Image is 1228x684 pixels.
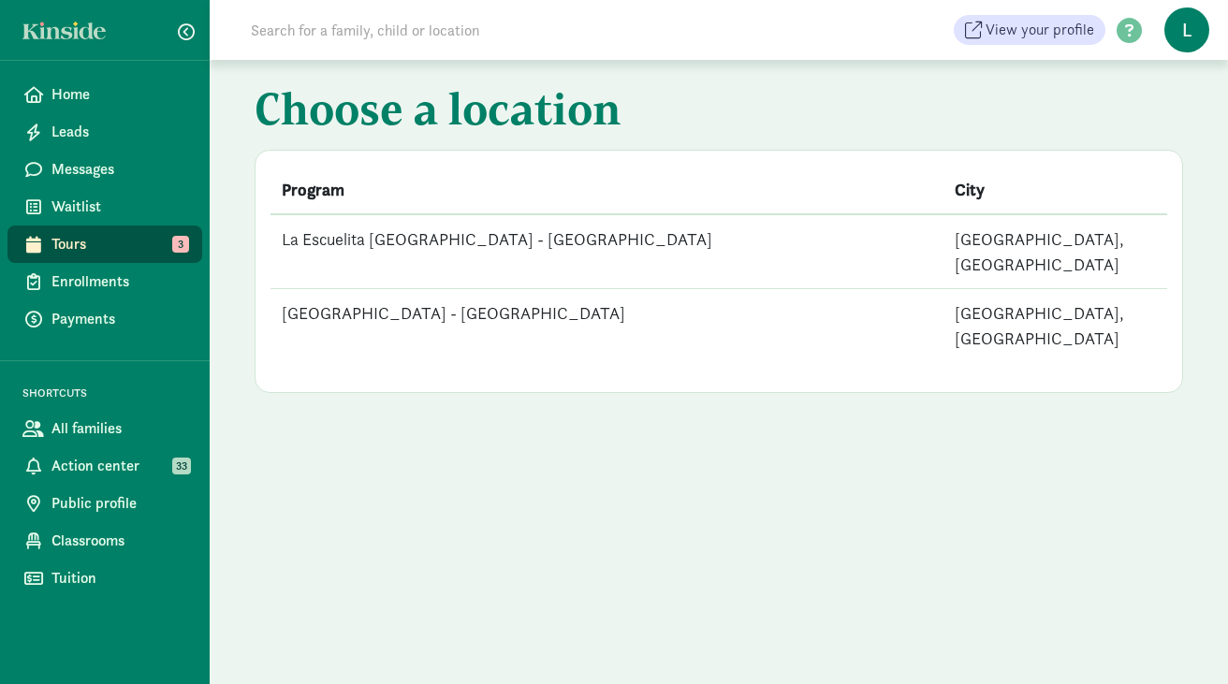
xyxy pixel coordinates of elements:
[1134,594,1228,684] iframe: Chat Widget
[51,530,187,552] span: Classrooms
[270,289,943,363] td: [GEOGRAPHIC_DATA] - [GEOGRAPHIC_DATA]
[954,15,1105,45] a: View your profile
[7,76,202,113] a: Home
[7,447,202,485] a: Action center 33
[51,455,187,477] span: Action center
[7,226,202,263] a: Tours 3
[7,263,202,300] a: Enrollments
[255,82,1183,142] h1: Choose a location
[270,166,943,214] th: Program
[172,458,191,474] span: 33
[51,417,187,440] span: All families
[51,492,187,515] span: Public profile
[7,188,202,226] a: Waitlist
[51,233,187,255] span: Tours
[51,308,187,330] span: Payments
[7,560,202,597] a: Tuition
[51,567,187,589] span: Tuition
[943,214,1168,289] td: [GEOGRAPHIC_DATA], [GEOGRAPHIC_DATA]
[172,236,189,253] span: 3
[7,522,202,560] a: Classrooms
[7,410,202,447] a: All families
[1164,7,1209,52] span: L
[51,83,187,106] span: Home
[7,485,202,522] a: Public profile
[51,270,187,293] span: Enrollments
[7,113,202,151] a: Leads
[7,300,202,338] a: Payments
[240,11,765,49] input: Search for a family, child or location
[270,214,943,289] td: La Escuelita [GEOGRAPHIC_DATA] - [GEOGRAPHIC_DATA]
[943,289,1168,363] td: [GEOGRAPHIC_DATA], [GEOGRAPHIC_DATA]
[986,19,1094,41] span: View your profile
[51,121,187,143] span: Leads
[943,166,1168,214] th: City
[7,151,202,188] a: Messages
[51,158,187,181] span: Messages
[51,196,187,218] span: Waitlist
